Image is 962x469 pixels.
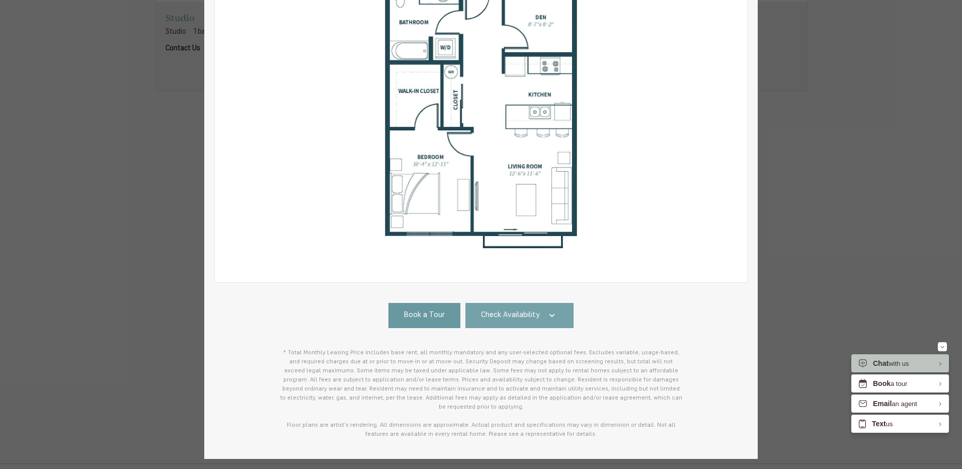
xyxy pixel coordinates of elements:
[404,310,445,322] span: Book a Tour
[465,303,574,328] a: Check Availability
[388,303,460,328] a: Book a Tour
[280,348,682,439] p: * Total Monthly Leasing Price includes base rent, all monthly mandatory and any user-selected opt...
[481,310,540,322] span: Check Availability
